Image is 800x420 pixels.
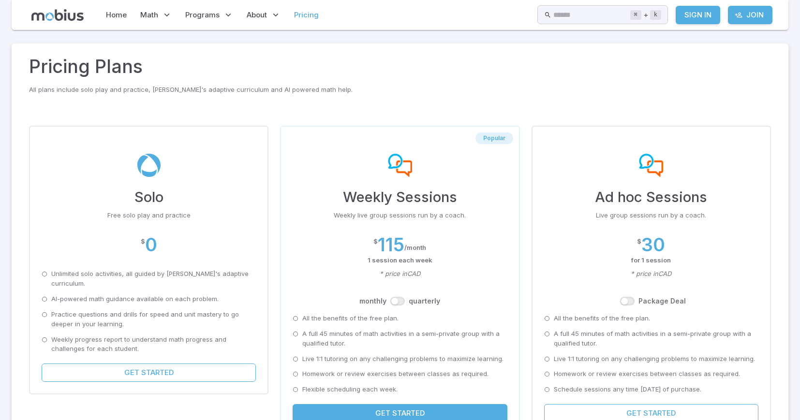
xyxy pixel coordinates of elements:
p: A full 45 minutes of math activities in a semi-private group with a qualified tutor. [302,329,507,348]
a: Home [103,4,130,26]
p: Schedule sessions any time [DATE] of purchase. [554,385,701,394]
img: ad-hoc sessions-plan-img [639,154,663,177]
p: $ [373,237,378,246]
p: Live 1:1 tutoring on any challenging problems to maximize learning. [302,354,504,364]
p: $ [141,237,145,246]
h2: Pricing Plans [29,53,771,80]
label: Package Deal [638,296,686,306]
h2: 0 [145,234,157,255]
p: Live 1:1 tutoring on any challenging problems to maximize learning. [554,354,755,364]
p: Homework or review exercises between classes as required. [302,369,489,379]
img: weekly-sessions-plan-img [388,154,412,177]
p: Live group sessions run by a coach. [544,211,758,220]
span: Popular [475,134,513,142]
p: Practice questions and drills for speed and unit mastery to go deeper in your learning. [51,310,256,329]
p: All the benefits of the free plan. [302,314,399,323]
p: Unlimited solo activities, all guided by [PERSON_NAME]'s adaptive curriculum. [51,269,256,289]
p: Free solo play and practice [42,211,256,220]
span: About [247,10,267,20]
p: for 1 session [544,256,758,265]
label: quarterly [409,296,440,306]
label: month ly [359,296,386,306]
kbd: ⌘ [630,10,641,20]
p: / month [404,243,426,253]
span: Programs [185,10,220,20]
p: All the benefits of the free plan. [554,314,650,323]
p: Homework or review exercises between classes as required. [554,369,740,379]
p: AI-powered math guidance available on each problem. [51,294,219,304]
p: 1 session each week [293,256,507,265]
kbd: k [650,10,661,20]
div: + [630,9,661,21]
a: Pricing [291,4,322,26]
h2: 30 [641,234,665,255]
p: All plans include solo play and practice, [PERSON_NAME]'s adaptive curriculum and AI powered math... [29,85,771,95]
p: * price in CAD [293,269,507,279]
span: Math [140,10,158,20]
p: * price in CAD [544,269,758,279]
a: Sign In [676,6,720,24]
h3: Weekly Sessions [293,187,507,208]
p: Weekly live group sessions run by a coach. [293,211,507,220]
h2: 115 [378,234,404,255]
button: Get Started [42,363,256,382]
p: A full 45 minutes of math activities in a semi-private group with a qualified tutor. [554,329,758,348]
a: Join [728,6,772,24]
p: Flexible scheduling each week. [302,385,398,394]
img: solo-plan-img [137,154,161,177]
p: $ [637,237,641,246]
p: Weekly progress report to understand math progress and challenges for each student. [51,335,256,354]
h3: Solo [42,187,256,208]
h3: Ad hoc Sessions [544,187,758,208]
